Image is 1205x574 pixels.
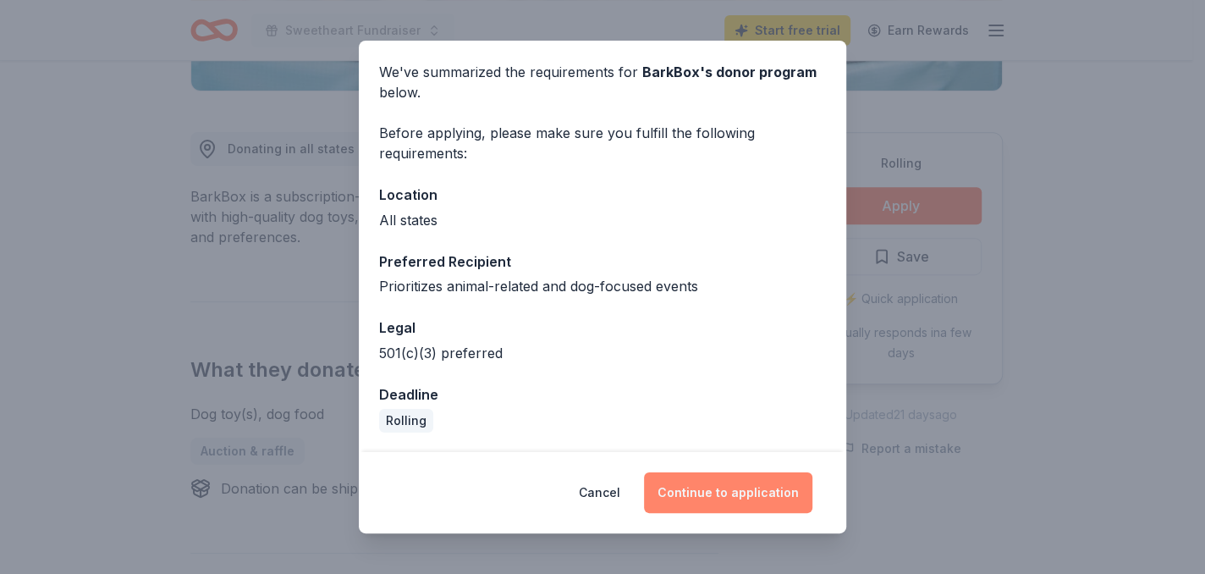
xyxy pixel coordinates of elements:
[379,343,826,363] div: 501(c)(3) preferred
[379,210,826,230] div: All states
[642,63,817,80] span: BarkBox 's donor program
[379,384,826,406] div: Deadline
[379,317,826,339] div: Legal
[579,472,620,513] button: Cancel
[379,276,826,296] div: Prioritizes animal-related and dog-focused events
[379,62,826,102] div: We've summarized the requirements for below.
[379,409,433,433] div: Rolling
[379,184,826,206] div: Location
[644,472,812,513] button: Continue to application
[379,123,826,163] div: Before applying, please make sure you fulfill the following requirements:
[379,251,826,273] div: Preferred Recipient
